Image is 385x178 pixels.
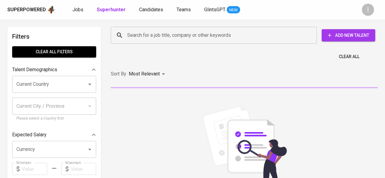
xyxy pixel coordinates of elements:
p: Please select a Country first [16,116,92,122]
span: Jobs [72,7,83,12]
button: Clear All [336,51,362,62]
span: Add New Talent [327,32,370,39]
b: Superhunter [97,7,126,12]
p: Most Relevant [129,70,160,78]
span: Candidates [139,7,163,12]
div: I [362,4,374,16]
div: Talent Demographics [12,64,96,76]
img: app logo [47,5,55,14]
a: Candidates [139,6,164,14]
a: Teams [177,6,192,14]
button: Add New Talent [322,29,375,41]
p: Sort By [111,70,126,78]
a: Superhunter [97,6,127,14]
p: Talent Demographics [12,66,57,73]
a: Jobs [72,6,85,14]
div: Most Relevant [129,68,167,80]
input: Value [71,163,96,175]
button: Open [86,145,94,154]
div: Superpowered [7,6,46,13]
h6: Filters [12,32,96,41]
input: Value [22,163,47,175]
button: Clear All filters [12,46,96,58]
p: Expected Salary [12,131,47,138]
button: Open [86,80,94,89]
span: Clear All [339,53,359,61]
a: Superpoweredapp logo [7,5,55,14]
span: Clear All filters [17,48,91,56]
span: NEW [227,7,240,13]
span: Teams [177,7,191,12]
div: Expected Salary [12,129,96,141]
a: GlintsGPT NEW [204,6,240,14]
span: GlintsGPT [204,7,226,12]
